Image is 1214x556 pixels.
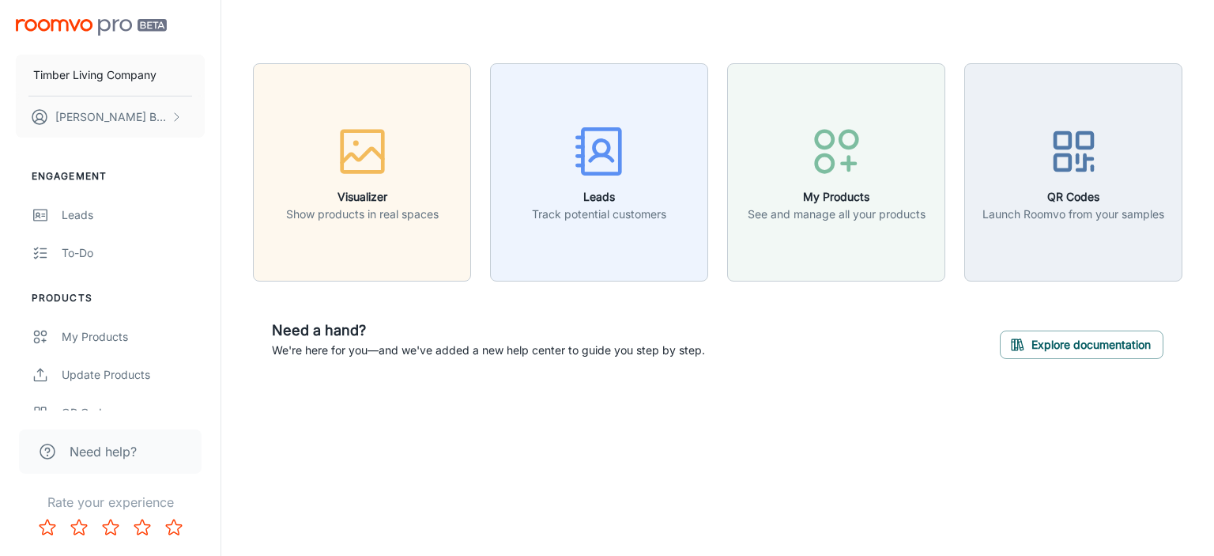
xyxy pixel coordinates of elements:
h6: QR Codes [982,188,1164,206]
p: Launch Roomvo from your samples [982,206,1164,223]
div: My Products [62,328,205,346]
h6: Visualizer [286,188,439,206]
div: Leads [62,206,205,224]
a: My ProductsSee and manage all your products [727,163,945,179]
p: Track potential customers [532,206,666,223]
button: My ProductsSee and manage all your products [727,63,945,282]
button: QR CodesLaunch Roomvo from your samples [964,63,1182,282]
p: [PERSON_NAME] Bhanji [55,108,167,126]
div: QR Codes [62,404,205,422]
button: VisualizerShow products in real spaces [253,63,471,282]
p: See and manage all your products [748,206,926,223]
button: Explore documentation [1000,331,1163,359]
p: We're here for you—and we've added a new help center to guide you step by step. [272,342,705,359]
div: Update Products [62,366,205,384]
a: QR CodesLaunch Roomvo from your samples [964,163,1182,179]
p: Timber Living Company [33,66,156,84]
p: Show products in real spaces [286,206,439,223]
a: LeadsTrack potential customers [490,163,708,179]
button: LeadsTrack potential customers [490,63,708,282]
button: Timber Living Company [16,55,205,96]
a: Explore documentation [1000,335,1163,351]
button: [PERSON_NAME] Bhanji [16,96,205,138]
img: Roomvo PRO Beta [16,19,167,36]
h6: My Products [748,188,926,206]
div: To-do [62,244,205,262]
h6: Leads [532,188,666,206]
h6: Need a hand? [272,320,705,342]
